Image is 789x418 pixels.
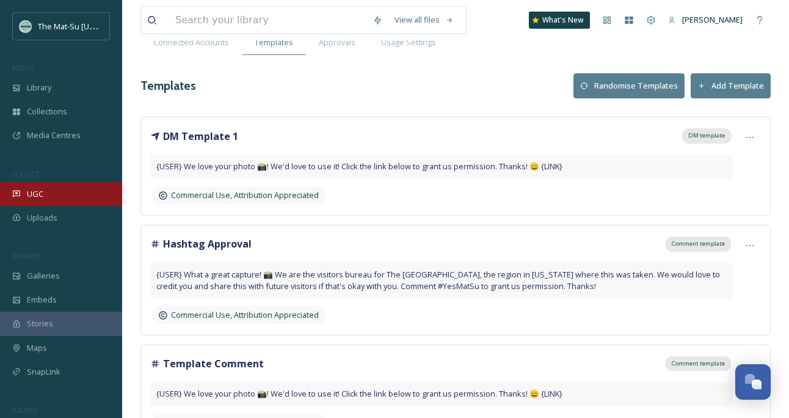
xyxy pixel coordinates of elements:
strong: Template Comment [163,357,264,370]
span: Comment template [672,359,725,368]
button: Add Template [691,73,771,98]
span: Uploads [27,212,57,224]
span: Connected Accounts [153,37,229,48]
span: Templates [255,37,293,48]
span: SnapLink [27,366,60,378]
span: Embeds [27,294,57,306]
a: [PERSON_NAME] [662,8,749,32]
h3: Templates [140,77,196,95]
span: UGC [27,188,43,200]
input: Search your library [169,7,366,34]
span: Stories [27,318,53,329]
a: View all files [388,8,460,32]
span: Maps [27,342,47,354]
span: The Mat-Su [US_STATE] [38,20,123,32]
span: Usage Settings [381,37,436,48]
strong: Hashtag Approval [163,237,252,251]
span: WIDGETS [12,251,40,260]
span: COLLECT [12,169,38,178]
span: Comment template [672,240,725,248]
span: Collections [27,106,67,117]
span: Commercial Use, Attribution Appreciated [171,309,319,321]
span: [PERSON_NAME] [682,14,743,25]
span: {USER} What a great capture! 📸 We are the visitors bureau for The [GEOGRAPHIC_DATA], the region i... [156,269,727,292]
span: DM template [688,131,725,140]
a: What's New [529,12,590,29]
span: Commercial Use, Attribution Appreciated [171,189,319,201]
span: {USER} We love your photo 📸! We'd love to use it! Click the link below to grant us permission. Th... [156,388,562,400]
img: Social_thumbnail.png [20,20,32,32]
button: Open Chat [735,364,771,400]
span: {USER} We love your photo 📸! We'd love to use it! Click the link below to grant us permission. Th... [156,161,562,172]
span: MEDIA [12,63,34,72]
span: Galleries [27,270,60,282]
span: Approvals [319,37,355,48]
span: Library [27,82,51,94]
strong: DM Template 1 [163,130,238,143]
button: Randomise Templates [573,73,685,98]
span: SOCIALS [12,405,37,414]
span: Media Centres [27,130,81,141]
